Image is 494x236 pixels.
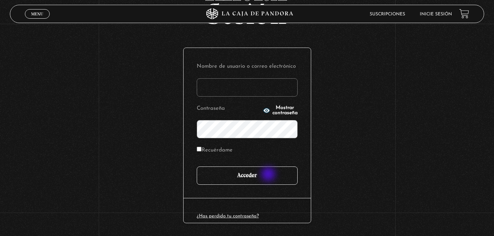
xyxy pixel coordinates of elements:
[197,145,233,156] label: Recuérdame
[197,147,201,151] input: Recuérdame
[31,12,43,16] span: Menu
[197,166,298,185] input: Acceder
[459,9,469,19] a: View your shopping cart
[272,105,298,116] span: Mostrar contraseña
[197,214,259,218] a: ¿Has perdido tu contraseña?
[420,12,452,16] a: Inicie sesión
[29,18,46,23] span: Cerrar
[263,105,298,116] button: Mostrar contraseña
[197,103,261,115] label: Contraseña
[370,12,405,16] a: Suscripciones
[197,61,298,72] label: Nombre de usuario o correo electrónico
